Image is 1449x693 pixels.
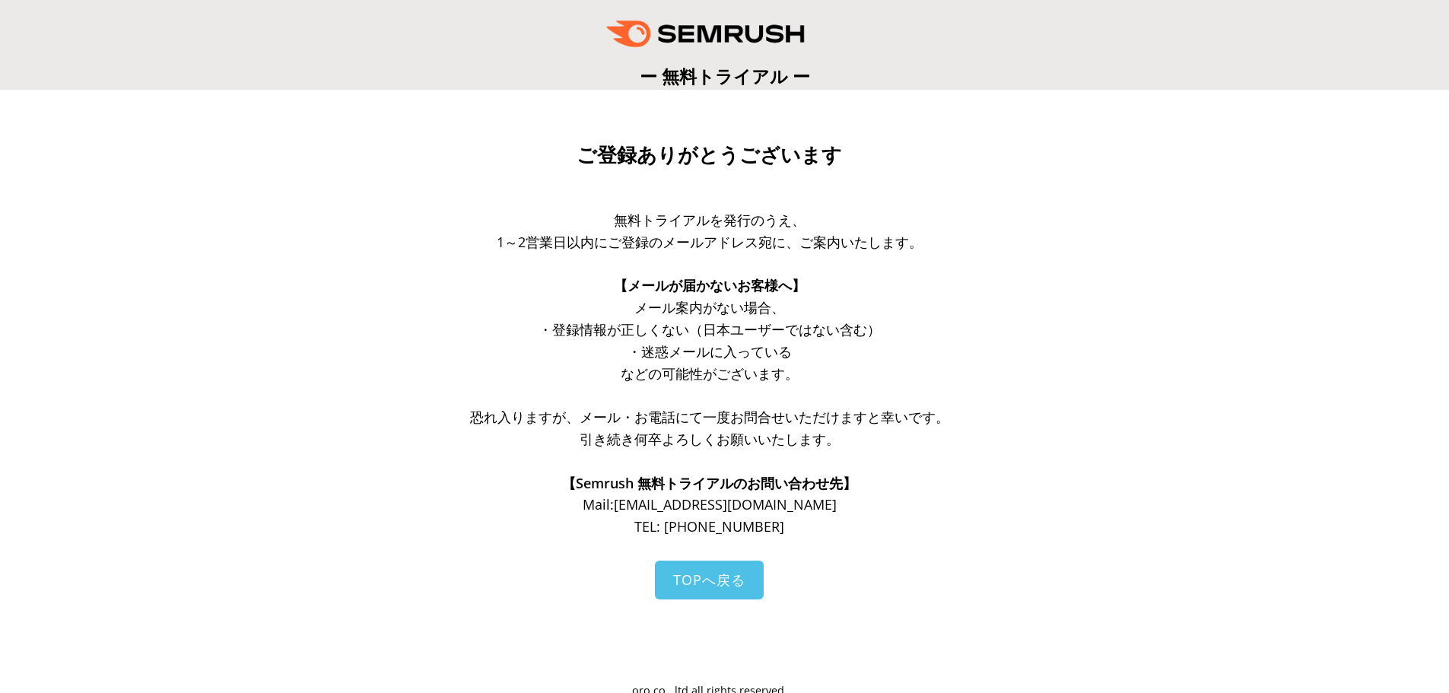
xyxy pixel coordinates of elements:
span: ー 無料トライアル ー [640,64,810,88]
span: TOPへ戻る [673,571,745,589]
span: などの可能性がございます。 [621,364,799,383]
a: TOPへ戻る [655,561,764,599]
span: 【メールが届かないお客様へ】 [614,276,806,294]
span: ・登録情報が正しくない（日本ユーザーではない含む） [539,320,881,339]
span: 1～2営業日以内にご登録のメールアドレス宛に、ご案内いたします。 [497,233,923,251]
span: ・迷惑メールに入っている [628,342,792,361]
span: Mail: [EMAIL_ADDRESS][DOMAIN_NAME] [583,495,837,513]
span: ご登録ありがとうございます [577,144,842,167]
span: 恐れ入りますが、メール・お電話にて一度お問合せいただけますと幸いです。 [470,408,949,426]
span: TEL: [PHONE_NUMBER] [634,517,784,536]
span: メール案内がない場合、 [634,298,785,316]
span: 【Semrush 無料トライアルのお問い合わせ先】 [562,474,856,492]
span: 無料トライアルを発行のうえ、 [614,211,806,229]
span: 引き続き何卒よろしくお願いいたします。 [580,430,840,448]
